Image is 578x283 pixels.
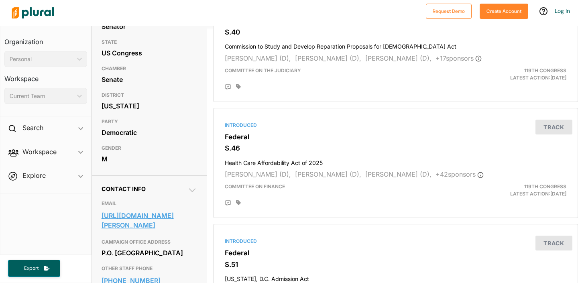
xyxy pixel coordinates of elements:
[4,30,87,48] h3: Organization
[18,265,44,272] span: Export
[295,54,361,62] span: [PERSON_NAME] (D),
[236,200,241,206] div: Add tags
[524,67,566,73] span: 119th Congress
[10,92,74,100] div: Current Team
[102,210,197,231] a: [URL][DOMAIN_NAME][PERSON_NAME]
[225,156,566,167] h4: Health Care Affordability Act of 2025
[102,237,197,247] h3: CAMPAIGN OFFICE ADDRESS
[426,4,472,19] button: Request Demo
[102,185,146,192] span: Contact Info
[225,84,231,90] div: Add Position Statement
[8,260,60,277] button: Export
[102,90,197,100] h3: DISTRICT
[555,7,570,14] a: Log In
[454,67,572,81] div: Latest Action: [DATE]
[225,183,285,189] span: Committee on Finance
[365,170,431,178] span: [PERSON_NAME] (D),
[102,37,197,47] h3: STATE
[225,249,566,257] h3: Federal
[535,236,572,250] button: Track
[102,117,197,126] h3: PARTY
[102,143,197,153] h3: GENDER
[436,54,482,62] span: + 17 sponsor s
[225,238,566,245] div: Introduced
[436,170,484,178] span: + 42 sponsor s
[102,264,197,273] h3: OTHER STAFF PHONE
[102,199,197,208] h3: EMAIL
[225,67,301,73] span: Committee on the Judiciary
[225,272,566,283] h4: [US_STATE], D.C. Admission Act
[524,183,566,189] span: 119th Congress
[225,54,291,62] span: [PERSON_NAME] (D),
[480,4,528,19] button: Create Account
[236,84,241,90] div: Add tags
[225,28,566,36] h3: S.40
[4,67,87,85] h3: Workspace
[225,133,566,141] h3: Federal
[225,144,566,152] h3: S.46
[10,55,74,63] div: Personal
[426,6,472,15] a: Request Demo
[454,183,572,197] div: Latest Action: [DATE]
[102,64,197,73] h3: CHAMBER
[225,39,566,50] h4: Commission to Study and Develop Reparation Proposals for [DEMOGRAPHIC_DATA] Act
[102,73,197,86] div: Senate
[225,261,566,269] h3: S.51
[225,170,291,178] span: [PERSON_NAME] (D),
[225,122,566,129] div: Introduced
[102,247,197,259] div: P.O. [GEOGRAPHIC_DATA]
[102,100,197,112] div: [US_STATE]
[102,47,197,59] div: US Congress
[535,120,572,134] button: Track
[102,153,197,165] div: M
[365,54,431,62] span: [PERSON_NAME] (D),
[480,6,528,15] a: Create Account
[102,126,197,138] div: Democratic
[225,200,231,206] div: Add Position Statement
[295,170,361,178] span: [PERSON_NAME] (D),
[22,123,43,132] h2: Search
